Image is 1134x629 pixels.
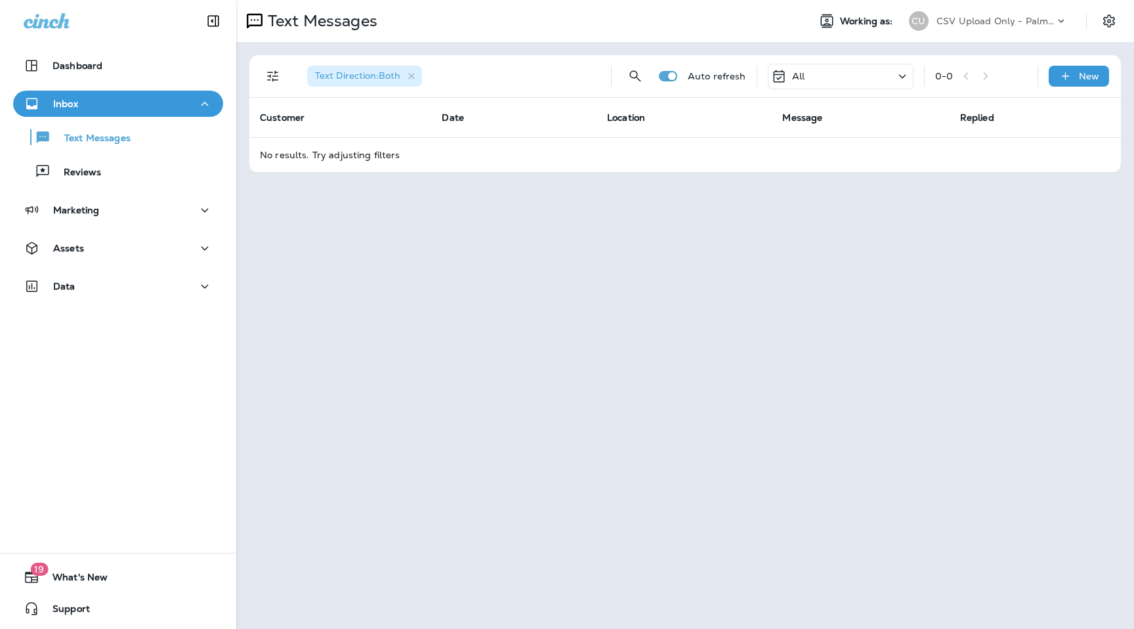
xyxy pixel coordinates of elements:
button: Settings [1097,9,1121,33]
p: Text Messages [262,11,377,31]
button: Inbox [13,91,223,117]
p: Text Messages [51,133,131,145]
button: Reviews [13,158,223,185]
button: Support [13,596,223,622]
button: Assets [13,235,223,261]
div: CU [909,11,929,31]
span: What's New [39,572,108,588]
p: Dashboard [52,60,102,71]
p: CSV Upload Only - Palmetto Exterminators LLC [936,16,1055,26]
button: Data [13,273,223,299]
p: New [1079,71,1099,81]
p: Data [53,281,75,292]
button: Marketing [13,197,223,223]
p: Marketing [53,205,99,215]
button: Text Messages [13,123,223,151]
button: Collapse Sidebar [195,8,232,34]
span: Support [39,603,90,619]
button: 19What's New [13,564,223,590]
p: Assets [53,243,84,253]
span: 19 [30,563,48,576]
p: Reviews [51,167,101,179]
p: Inbox [53,98,78,109]
span: Working as: [840,16,896,27]
button: Dashboard [13,53,223,79]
